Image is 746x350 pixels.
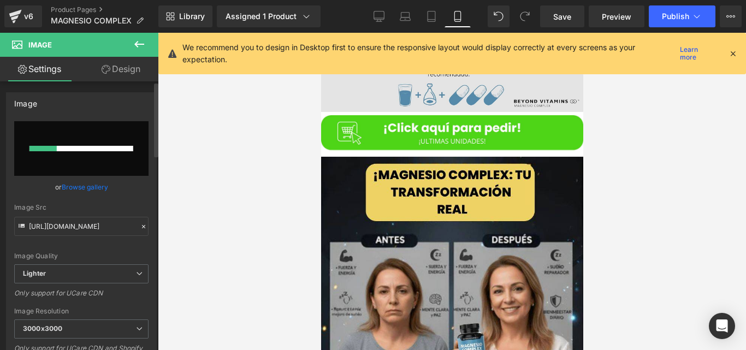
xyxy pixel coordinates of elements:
a: Design [81,57,161,81]
div: v6 [22,9,35,23]
a: Laptop [392,5,418,27]
span: Library [179,11,205,21]
span: Preview [602,11,631,22]
div: Only support for UCare CDN [14,289,149,305]
a: Browse gallery [62,177,108,197]
span: MAGNESIO COMPLEX [51,16,132,25]
div: Image Src [14,204,149,211]
a: Product Pages [51,5,158,14]
div: Image Resolution [14,307,149,315]
b: Lighter [23,269,46,277]
input: Link [14,217,149,236]
button: Publish [649,5,715,27]
button: Undo [488,5,510,27]
span: Save [553,11,571,22]
div: Image Quality [14,252,149,260]
a: Tablet [418,5,445,27]
a: Learn more [676,47,720,60]
a: Desktop [366,5,392,27]
div: Open Intercom Messenger [709,313,735,339]
span: Image [28,40,52,49]
button: More [720,5,742,27]
div: Assigned 1 Product [226,11,312,22]
a: Preview [589,5,644,27]
a: Mobile [445,5,471,27]
div: or [14,181,149,193]
a: v6 [4,5,42,27]
b: 3000x3000 [23,324,62,333]
div: Image [14,93,37,108]
button: Redo [514,5,536,27]
span: Publish [662,12,689,21]
p: We recommend you to design in Desktop first to ensure the responsive layout would display correct... [182,41,676,66]
a: New Library [158,5,212,27]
